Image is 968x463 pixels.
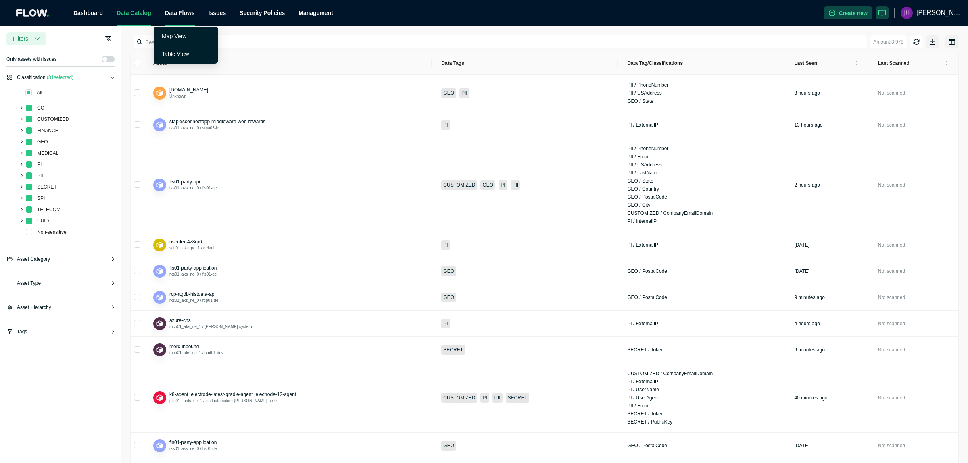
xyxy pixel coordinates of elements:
[878,443,905,448] span: Not scanned
[627,209,775,217] div: CUSTOMIZED / CompanyEmailDomain
[169,179,200,185] button: fis01-party-api
[156,181,164,189] img: Application
[37,229,67,235] span: Non-sensitive
[17,328,27,336] span: Tags
[794,182,820,188] div: 2 hours ago
[35,182,58,192] span: SECRET
[6,32,46,45] button: Filters
[878,242,905,248] span: Not scanned
[627,410,775,418] div: SECRET / Token
[878,122,905,128] span: Not scanned
[153,343,166,356] button: Application
[153,87,422,100] div: Application[DOMAIN_NAME]Unknown
[441,293,456,302] span: GEO
[153,439,422,452] div: Applicationfis01-party-applicationrks01_aks_ne_0 / fis01-de
[136,35,867,48] input: Search assets within catalog
[627,169,775,177] div: PII / LastName
[627,346,775,354] div: SECRET / Token
[162,51,189,57] a: Table View
[35,205,62,214] span: TELECOM
[499,180,507,190] span: PI
[627,320,775,328] div: PI / ExternalIP
[153,118,422,131] div: Applicationstaplesconnectapp-middleware-web-rewardsrks01_aks_ne_0 / sma05-fe
[169,343,199,350] button: merc-inbound
[37,184,57,190] span: SECRET
[169,272,217,276] span: rks01_aks_ne_0 / fis01-qe
[169,186,217,190] span: rks01_aks_ne_0 / fis01-qe
[156,442,164,450] img: Application
[156,293,164,302] img: Application
[169,317,191,324] button: azure-cns
[37,150,58,156] span: MEDICAL
[169,446,217,451] span: rks01_aks_ne_0 / fis01-de
[169,265,217,271] span: fis01-party-application
[144,52,432,75] th: Asset
[156,267,164,276] img: Application
[618,52,784,75] th: Data tag/classifications
[169,391,296,398] button: k8-agent_electrode-latest-gradle-agent_electrode-12-agent
[156,89,164,98] img: Application
[441,120,450,130] span: PI
[35,227,68,237] span: Non-sensitive
[901,7,913,19] img: f41e4c9b9a4b8675bf2c105ad5bc039b
[506,393,530,403] span: SECRET
[878,347,905,353] span: Not scanned
[156,320,164,328] img: Application
[441,345,465,355] span: SECRET
[117,10,151,16] a: Data Catalog
[627,402,775,410] div: PII / Email
[153,239,166,251] button: Application
[441,319,450,328] span: PI
[169,87,208,93] button: [DOMAIN_NAME]
[37,105,44,111] span: CC
[37,90,42,96] span: All
[627,418,775,426] div: SECRET / PublicKey
[35,88,44,98] span: All
[35,171,45,181] span: PII
[480,180,495,190] span: GEO
[878,268,905,274] span: Not scanned
[492,393,503,403] span: PII
[627,153,775,161] div: PII / Email
[6,55,57,63] span: Only assets with issues
[878,182,905,188] span: Not scanned
[794,442,809,449] div: [DATE]
[37,162,42,167] span: PI
[153,265,166,278] button: Application
[153,317,422,330] div: Applicationazure-cnsmch01_aks_ne_1 / [PERSON_NAME]-system
[153,317,166,330] button: Application
[169,324,252,329] span: mch01_aks_ne_1 / [PERSON_NAME]-system
[878,395,905,401] span: Not scanned
[441,180,477,190] span: CUSTOMIZED
[441,88,456,98] span: GEO
[35,103,46,113] span: CC
[627,201,775,209] div: GEO / City
[824,6,872,19] button: Create new
[511,180,521,190] span: PII
[627,241,775,249] div: PI / ExternalIP
[169,318,191,323] span: azure-cns
[35,160,43,169] span: PI
[169,344,199,349] span: merc-inbound
[153,291,166,304] button: Application
[37,116,69,122] span: CUSTOMIZED
[37,218,49,224] span: UUID
[17,73,73,81] span: Classification
[868,52,958,75] th: Last Scanned
[35,216,50,226] span: UUID
[13,35,28,43] span: Filters
[169,291,215,297] span: rcp-rtgdb-histdata-api
[6,303,115,318] div: Asset Hierarchy
[627,386,775,394] div: PI / UserName
[878,60,943,66] span: Last Scanned
[441,240,450,250] span: PI
[480,393,489,403] span: PI
[169,246,215,250] span: sch01_aks_pe_1 / default
[169,94,186,98] span: Unknown
[153,87,166,100] button: Application
[169,351,223,355] span: mch01_aks_ne_1 / cmt01-dev
[35,137,50,147] span: GEO
[73,10,103,16] a: Dashboard
[153,179,422,191] div: Applicationfis01-party-apirks01_aks_ne_0 / fis01-qe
